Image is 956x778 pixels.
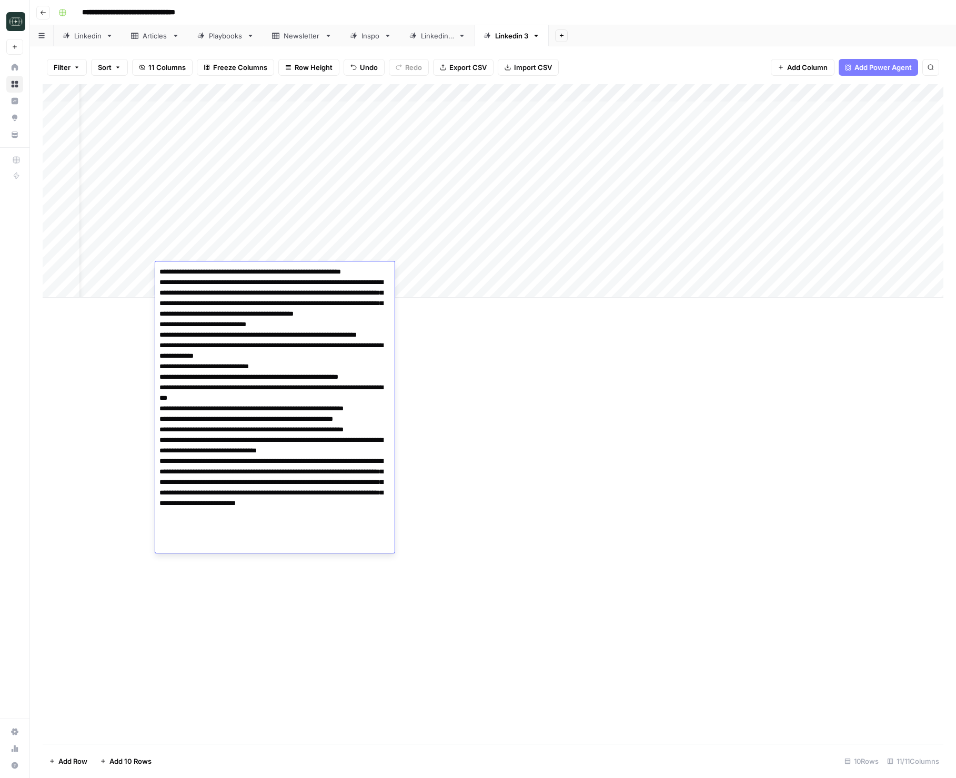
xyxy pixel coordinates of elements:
[361,31,380,41] div: Inspo
[263,25,341,46] a: Newsletter
[6,8,23,35] button: Workspace: Catalyst
[421,31,454,41] div: Linkedin 2
[389,59,429,76] button: Redo
[74,31,102,41] div: Linkedin
[143,31,168,41] div: Articles
[54,62,71,73] span: Filter
[6,126,23,143] a: Your Data
[47,59,87,76] button: Filter
[449,62,487,73] span: Export CSV
[475,25,549,46] a: Linkedin 3
[344,59,385,76] button: Undo
[6,740,23,757] a: Usage
[94,753,158,770] button: Add 10 Rows
[148,62,186,73] span: 11 Columns
[360,62,378,73] span: Undo
[6,109,23,126] a: Opportunities
[854,62,912,73] span: Add Power Agent
[6,93,23,109] a: Insights
[58,756,87,766] span: Add Row
[6,12,25,31] img: Catalyst Logo
[91,59,128,76] button: Sort
[98,62,112,73] span: Sort
[495,31,528,41] div: Linkedin 3
[883,753,943,770] div: 11/11 Columns
[188,25,263,46] a: Playbooks
[295,62,333,73] span: Row Height
[840,753,883,770] div: 10 Rows
[109,756,152,766] span: Add 10 Rows
[132,59,193,76] button: 11 Columns
[278,59,339,76] button: Row Height
[213,62,267,73] span: Freeze Columns
[6,76,23,93] a: Browse
[6,723,23,740] a: Settings
[341,25,400,46] a: Inspo
[433,59,494,76] button: Export CSV
[787,62,828,73] span: Add Column
[43,753,94,770] button: Add Row
[6,757,23,774] button: Help + Support
[839,59,918,76] button: Add Power Agent
[54,25,122,46] a: Linkedin
[6,59,23,76] a: Home
[498,59,559,76] button: Import CSV
[405,62,422,73] span: Redo
[197,59,274,76] button: Freeze Columns
[400,25,475,46] a: Linkedin 2
[284,31,320,41] div: Newsletter
[122,25,188,46] a: Articles
[209,31,243,41] div: Playbooks
[514,62,552,73] span: Import CSV
[771,59,834,76] button: Add Column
